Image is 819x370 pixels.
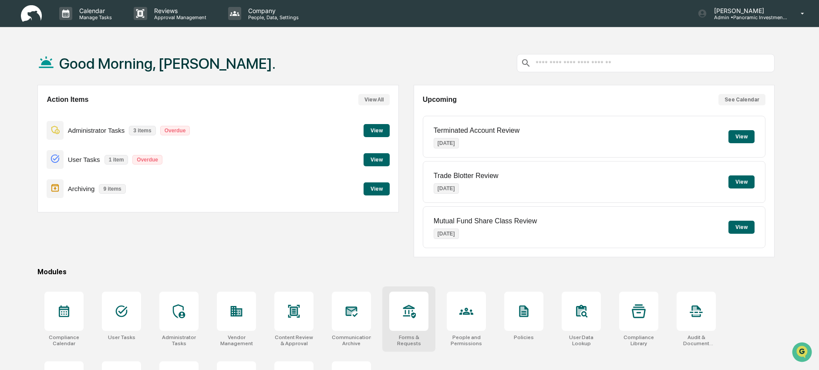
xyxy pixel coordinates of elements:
[160,126,190,135] p: Overdue
[389,334,428,346] div: Forms & Requests
[68,127,125,134] p: Administrator Tasks
[108,334,135,340] div: User Tasks
[447,334,486,346] div: People and Permissions
[68,185,95,192] p: Archiving
[364,126,390,134] a: View
[728,175,755,188] button: View
[21,5,42,22] img: logo
[728,130,755,143] button: View
[129,126,155,135] p: 3 items
[132,155,162,165] p: Overdue
[619,334,658,346] div: Compliance Library
[87,148,105,154] span: Pylon
[364,184,390,192] a: View
[514,334,534,340] div: Policies
[241,7,303,14] p: Company
[9,18,158,32] p: How can we help?
[434,127,519,135] p: Terminated Account Review
[9,111,16,118] div: 🖐️
[59,55,276,72] h1: Good Morning, [PERSON_NAME].
[217,334,256,346] div: Vendor Management
[5,106,60,122] a: 🖐️Preclearance
[147,14,211,20] p: Approval Management
[707,7,788,14] p: [PERSON_NAME]
[677,334,716,346] div: Audit & Document Logs
[47,96,88,104] h2: Action Items
[434,183,459,194] p: [DATE]
[147,7,211,14] p: Reviews
[37,268,775,276] div: Modules
[241,14,303,20] p: People, Data, Settings
[332,334,371,346] div: Communications Archive
[364,155,390,163] a: View
[364,153,390,166] button: View
[423,96,457,104] h2: Upcoming
[44,334,84,346] div: Compliance Calendar
[72,7,116,14] p: Calendar
[68,156,100,163] p: User Tasks
[72,110,108,118] span: Attestations
[9,127,16,134] div: 🔎
[60,106,111,122] a: 🗄️Attestations
[791,341,815,365] iframe: Open customer support
[17,110,56,118] span: Preclearance
[30,67,143,75] div: Start new chat
[718,94,765,105] button: See Calendar
[434,229,459,239] p: [DATE]
[562,334,601,346] div: User Data Lookup
[99,184,125,194] p: 9 items
[434,138,459,148] p: [DATE]
[159,334,199,346] div: Administrator Tasks
[434,217,537,225] p: Mutual Fund Share Class Review
[9,67,24,82] img: 1746055101610-c473b297-6a78-478c-a979-82029cc54cd1
[63,111,70,118] div: 🗄️
[61,147,105,154] a: Powered byPylon
[364,182,390,195] button: View
[358,94,390,105] button: View All
[364,124,390,137] button: View
[148,69,158,80] button: Start new chat
[707,14,788,20] p: Admin • Panoramic Investment Advisors
[30,75,110,82] div: We're available if you need us!
[104,155,128,165] p: 1 item
[274,334,313,346] div: Content Review & Approval
[728,221,755,234] button: View
[17,126,55,135] span: Data Lookup
[5,123,58,138] a: 🔎Data Lookup
[72,14,116,20] p: Manage Tasks
[434,172,499,180] p: Trade Blotter Review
